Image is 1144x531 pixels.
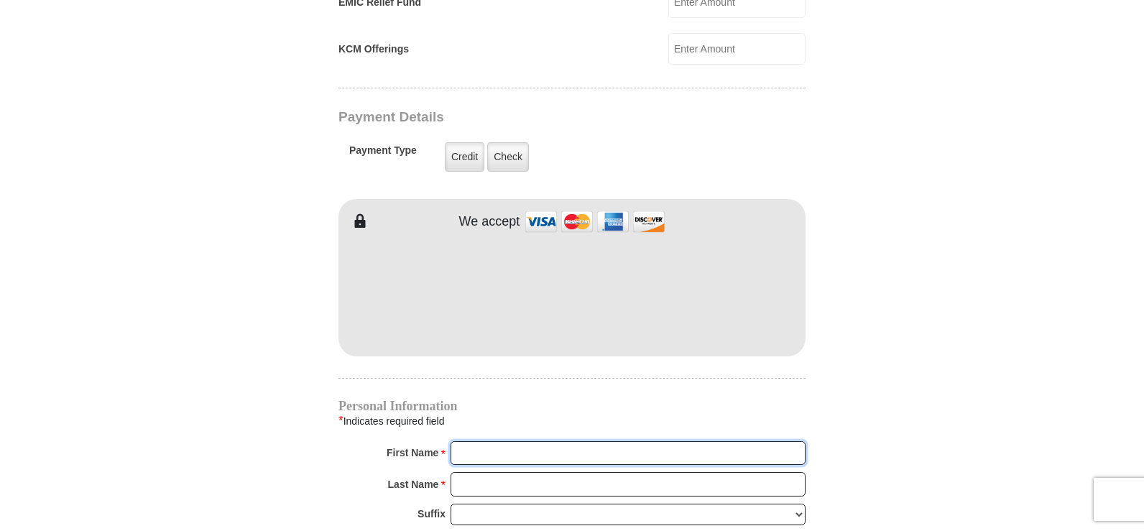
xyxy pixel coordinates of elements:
strong: Last Name [388,474,439,494]
h4: We accept [459,214,520,230]
h3: Payment Details [338,109,705,126]
h4: Personal Information [338,400,806,412]
strong: Suffix [418,504,446,524]
label: Credit [445,142,484,172]
strong: First Name [387,443,438,463]
h5: Payment Type [349,144,417,164]
img: credit cards accepted [523,206,667,237]
label: Check [487,142,529,172]
input: Enter Amount [668,33,806,65]
div: Indicates required field [338,412,806,430]
label: KCM Offerings [338,42,409,57]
